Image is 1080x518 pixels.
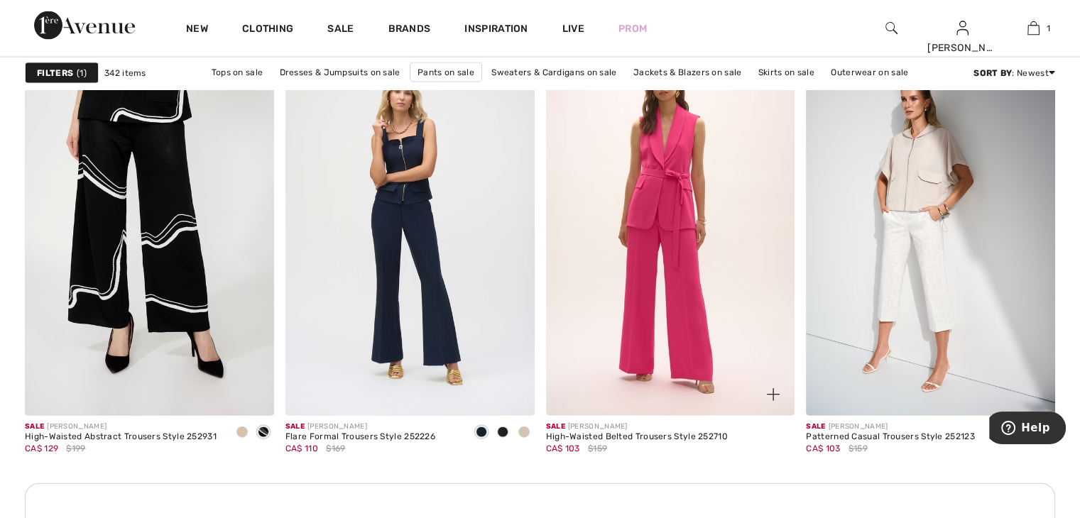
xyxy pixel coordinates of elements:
a: Prom [618,21,647,36]
div: Black [492,421,513,445]
div: High-Waisted Belted Trousers Style 252710 [546,432,728,442]
div: Dune/ecru [231,421,253,445]
span: $169 [326,442,345,455]
span: 342 items [104,67,146,79]
a: Tops on sale [204,63,271,82]
a: High-Waisted Belted Trousers Style 252710. Geranium [546,43,795,416]
a: Clothing [242,23,293,38]
a: Sign In [956,21,969,35]
a: Dresses & Jumpsuits on sale [273,63,408,82]
span: Inspiration [464,23,528,38]
img: My Bag [1027,20,1040,37]
span: $199 [66,442,85,455]
div: [PERSON_NAME] [927,40,997,55]
a: Skirts on sale [751,63,822,82]
span: CA$ 103 [806,443,840,453]
span: $159 [849,442,868,455]
img: High-Waisted Abstract Trousers Style 252931. Dune/ecru [25,43,274,416]
div: [PERSON_NAME] [806,421,974,432]
a: New [186,23,208,38]
div: [PERSON_NAME] [546,421,728,432]
div: : Newest [973,67,1055,79]
img: 1ère Avenue [34,11,135,40]
span: $159 [588,442,607,455]
a: Sale [327,23,354,38]
img: search the website [885,20,898,37]
div: Patterned Casual Trousers Style 252123 [806,432,974,442]
strong: Filters [37,67,73,79]
span: 1 [77,67,87,79]
span: Sale [546,422,565,431]
span: Sale [285,422,305,431]
span: CA$ 103 [546,443,580,453]
div: High-Waisted Abstract Trousers Style 252931 [25,432,217,442]
div: Flare Formal Trousers Style 252226 [285,432,435,442]
a: Outerwear on sale [824,63,915,82]
span: CA$ 129 [25,443,58,453]
a: 1 [998,20,1068,37]
a: Jackets & Blazers on sale [626,63,749,82]
div: Midnight Blue 40 [471,421,492,445]
a: Live [562,21,584,36]
iframe: Opens a widget where you can find more information [989,412,1066,447]
div: [PERSON_NAME] [285,421,435,432]
span: Sale [25,422,44,431]
a: Sweaters & Cardigans on sale [484,63,623,82]
span: 1 [1047,22,1050,35]
span: CA$ 110 [285,443,318,453]
img: My Info [956,20,969,37]
div: Black/Ecru [253,421,274,445]
div: Parchment [513,421,535,445]
img: Patterned Casual Trousers Style 252123. Beige/vanilla [806,43,1055,416]
a: Brands [388,23,431,38]
img: plus_v2.svg [767,388,780,401]
strong: Sort By [973,68,1012,78]
span: Sale [806,422,825,431]
a: Pants on sale [410,62,482,82]
img: Flare Formal Trousers Style 252226. Midnight Blue 40 [285,43,535,416]
div: [PERSON_NAME] [25,421,217,432]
